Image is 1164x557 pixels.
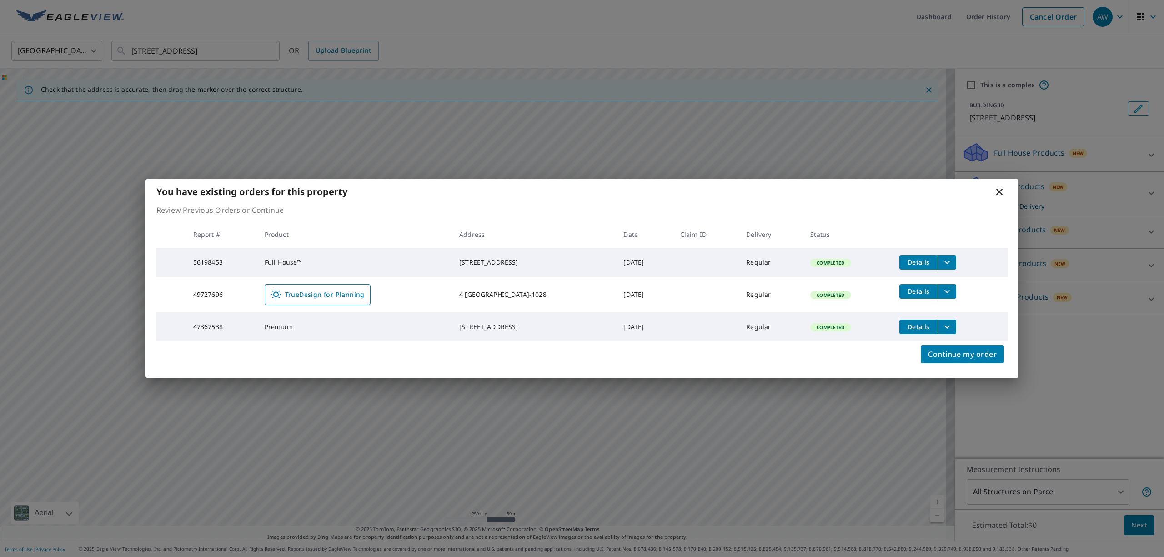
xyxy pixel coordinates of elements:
td: [DATE] [616,312,672,341]
button: filesDropdownBtn-47367538 [938,320,956,334]
span: Details [905,258,932,266]
button: detailsBtn-56198453 [899,255,938,270]
span: Completed [811,324,850,331]
span: Continue my order [928,348,997,361]
th: Product [257,221,452,248]
span: Completed [811,292,850,298]
th: Date [616,221,672,248]
a: TrueDesign for Planning [265,284,371,305]
th: Status [803,221,892,248]
td: 56198453 [186,248,257,277]
div: 4 [GEOGRAPHIC_DATA]-1028 [459,290,609,299]
button: detailsBtn-47367538 [899,320,938,334]
div: [STREET_ADDRESS] [459,322,609,331]
span: TrueDesign for Planning [271,289,365,300]
span: Details [905,287,932,296]
th: Delivery [739,221,803,248]
th: Report # [186,221,257,248]
button: Continue my order [921,345,1004,363]
td: Regular [739,277,803,312]
td: [DATE] [616,248,672,277]
button: detailsBtn-49727696 [899,284,938,299]
button: filesDropdownBtn-49727696 [938,284,956,299]
button: filesDropdownBtn-56198453 [938,255,956,270]
th: Address [452,221,616,248]
td: 49727696 [186,277,257,312]
td: Regular [739,312,803,341]
span: Completed [811,260,850,266]
b: You have existing orders for this property [156,186,347,198]
td: Regular [739,248,803,277]
p: Review Previous Orders or Continue [156,205,1008,216]
th: Claim ID [673,221,739,248]
div: [STREET_ADDRESS] [459,258,609,267]
span: Details [905,322,932,331]
td: Premium [257,312,452,341]
td: [DATE] [616,277,672,312]
td: Full House™ [257,248,452,277]
td: 47367538 [186,312,257,341]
